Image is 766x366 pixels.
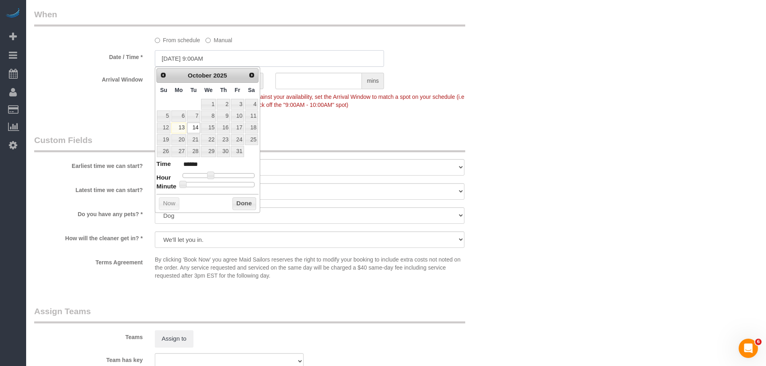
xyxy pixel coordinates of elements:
button: Now [159,197,179,210]
label: Date / Time * [28,50,149,61]
label: Arrival Window [28,73,149,84]
a: 20 [171,134,186,145]
a: 26 [157,146,170,157]
a: 6 [171,110,186,121]
a: 14 [187,123,200,133]
a: 18 [245,123,258,133]
a: 4 [245,99,258,110]
a: 3 [231,99,244,110]
a: 12 [157,123,170,133]
a: 23 [217,134,230,145]
span: Next [248,72,255,78]
span: Thursday [220,87,227,93]
img: Automaid Logo [5,8,21,19]
span: Prev [160,72,166,78]
label: Manual [205,33,232,44]
span: Sunday [160,87,167,93]
a: 19 [157,134,170,145]
span: Friday [235,87,240,93]
a: 17 [231,123,244,133]
a: 1 [201,99,216,110]
iframe: Intercom live chat [739,339,758,358]
label: Do you have any pets? * [28,207,149,218]
button: Assign to [155,330,193,347]
a: 2 [217,99,230,110]
a: 7 [187,110,200,121]
span: mins [362,73,384,89]
dt: Minute [156,182,177,192]
a: 27 [171,146,186,157]
legend: Assign Teams [34,305,465,323]
input: Manual [205,38,211,43]
label: Latest time we can start? [28,183,149,194]
a: 24 [231,134,244,145]
a: 25 [245,134,258,145]
label: Terms Agreement [28,256,149,266]
span: 6 [755,339,762,345]
a: 31 [231,146,244,157]
a: 22 [201,134,216,145]
a: 10 [231,110,244,121]
span: Monday [175,87,183,93]
label: From schedule [155,33,200,44]
legend: When [34,8,465,27]
span: Saturday [248,87,255,93]
dt: Time [156,159,171,170]
button: Done [232,197,256,210]
a: 9 [217,110,230,121]
a: 30 [217,146,230,157]
a: 15 [201,123,216,133]
a: Next [246,70,257,81]
a: 11 [245,110,258,121]
a: 21 [187,134,200,145]
span: To make this booking count against your availability, set the Arrival Window to match a spot on y... [155,94,464,108]
label: Team has key [28,353,149,364]
legend: Custom Fields [34,134,465,152]
a: 29 [201,146,216,157]
span: 2025 [213,72,227,79]
a: Prev [158,70,169,81]
a: 28 [187,146,200,157]
a: 5 [157,110,170,121]
label: Teams [28,330,149,341]
a: 13 [171,123,186,133]
label: Earliest time we can start? [28,159,149,170]
span: Wednesday [204,87,213,93]
p: By clicking 'Book Now' you agree Maid Sailors reserves the right to modify your booking to includ... [155,256,464,280]
span: October [188,72,212,79]
a: 16 [217,123,230,133]
dt: Hour [156,173,171,183]
input: MM/DD/YYYY HH:MM [155,50,384,67]
a: 8 [201,110,216,121]
label: How will the cleaner get in? * [28,231,149,242]
span: Tuesday [190,87,197,93]
input: From schedule [155,38,160,43]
